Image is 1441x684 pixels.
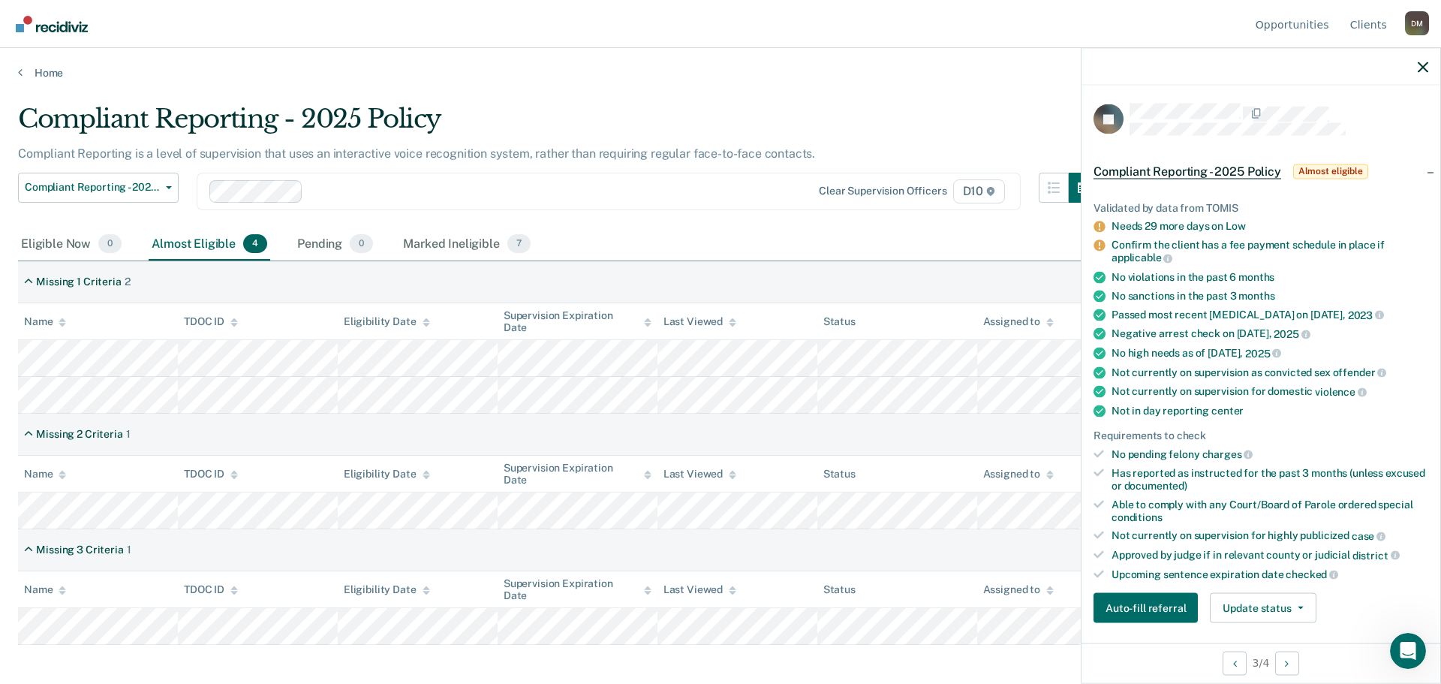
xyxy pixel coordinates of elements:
span: 2025 [1245,347,1281,359]
div: Missing 1 Criteria [36,276,121,288]
button: Auto-fill referral [1094,593,1198,623]
span: Compliant Reporting - 2025 Policy [25,181,160,194]
span: months [1238,270,1274,282]
div: 1 [126,428,131,441]
div: Almost Eligible [149,228,270,261]
div: Passed most recent [MEDICAL_DATA] on [DATE], [1112,308,1428,321]
div: No high needs as of [DATE], [1112,346,1428,360]
div: Not currently on supervision for highly publicized [1112,529,1428,543]
div: TDOC ID [184,583,238,596]
div: Last Viewed [663,315,736,328]
div: Validated by data from TOMIS [1094,201,1428,214]
span: 0 [98,234,122,254]
div: Able to comply with any Court/Board of Parole ordered special [1112,498,1428,523]
p: Compliant Reporting is a level of supervision that uses an interactive voice recognition system, ... [18,146,815,161]
div: Clear supervision officers [819,185,946,197]
div: Status [823,315,856,328]
div: Approved by judge if in relevant county or judicial [1112,548,1428,562]
div: Missing 3 Criteria [36,544,123,556]
div: Not in day reporting [1112,404,1428,417]
div: Eligibility Date [344,583,430,596]
div: No pending felony [1112,447,1428,461]
span: 2023 [1348,309,1384,321]
div: Assigned to [983,583,1054,596]
div: Last Viewed [663,583,736,596]
div: Supervision Expiration Date [504,309,651,335]
div: Assigned to [983,315,1054,328]
span: 4 [243,234,267,254]
div: 3 / 4 [1082,643,1440,682]
div: Upcoming sentence expiration date [1112,568,1428,581]
div: Compliant Reporting - 2025 PolicyAlmost eligible [1082,147,1440,195]
div: Confirm the client has a fee payment schedule in place if applicable [1112,239,1428,264]
span: conditions [1112,511,1163,523]
span: months [1238,289,1274,301]
div: 1 [127,544,131,556]
div: Supervision Expiration Date [504,462,651,487]
a: Home [18,66,1423,80]
span: Compliant Reporting - 2025 Policy [1094,164,1281,179]
div: Marked Ineligible [400,228,534,261]
img: Recidiviz [16,16,88,32]
span: Almost eligible [1293,164,1368,179]
span: case [1352,530,1385,542]
div: Not currently on supervision for domestic [1112,385,1428,399]
span: charges [1202,448,1253,460]
button: Update status [1210,593,1316,623]
div: No violations in the past 6 [1112,270,1428,283]
div: Supervision Expiration Date [504,577,651,603]
div: Pending [294,228,376,261]
div: Compliant Reporting - 2025 Policy [18,104,1099,146]
div: Last Viewed [663,468,736,481]
div: D M [1405,11,1429,35]
span: 7 [507,234,531,254]
button: Previous Opportunity [1223,651,1247,675]
div: Name [24,583,66,596]
div: Name [24,468,66,481]
div: Name [24,315,66,328]
div: Eligibility Date [344,468,430,481]
div: No sanctions in the past 3 [1112,289,1428,302]
a: Navigate to form link [1094,593,1204,623]
iframe: Intercom live chat [1390,633,1426,669]
div: TDOC ID [184,468,238,481]
button: Next Opportunity [1275,651,1299,675]
span: district [1352,549,1400,561]
div: Missing 2 Criteria [36,428,122,441]
div: Has reported as instructed for the past 3 months (unless excused or [1112,467,1428,493]
span: 0 [350,234,373,254]
div: Eligibility Date [344,315,430,328]
div: Not currently on supervision as convicted sex [1112,366,1428,379]
div: 2 [125,276,131,288]
div: TDOC ID [184,315,238,328]
span: D10 [953,179,1005,203]
span: checked [1286,568,1338,580]
button: Profile dropdown button [1405,11,1429,35]
span: 2025 [1274,328,1310,340]
div: Requirements to check [1094,429,1428,441]
span: center [1211,404,1244,416]
span: violence [1315,385,1367,397]
div: Assigned to [983,468,1054,481]
span: offender [1333,366,1387,378]
div: Eligible Now [18,228,125,261]
div: Status [823,583,856,596]
div: Negative arrest check on [DATE], [1112,327,1428,341]
div: Needs 29 more days on Low [1112,220,1428,233]
span: documented) [1124,479,1187,491]
div: Status [823,468,856,481]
